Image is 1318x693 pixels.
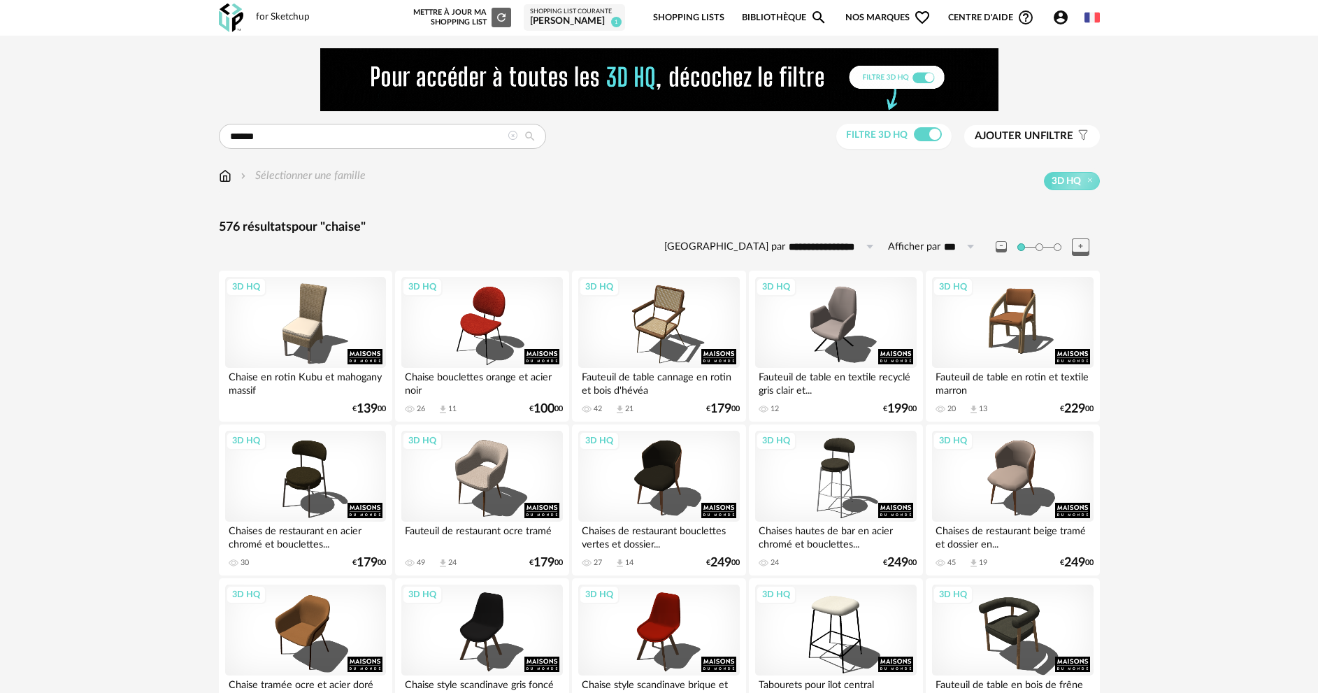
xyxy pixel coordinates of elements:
img: svg+xml;base64,PHN2ZyB3aWR0aD0iMTYiIGhlaWdodD0iMTYiIHZpZXdCb3g9IjAgMCAxNiAxNiIgZmlsbD0ibm9uZSIgeG... [238,168,249,184]
div: for Sketchup [256,11,310,24]
span: filtre [975,129,1073,143]
div: Chaise bouclettes orange et acier noir [401,368,562,396]
a: 3D HQ Chaises de restaurant beige tramé et dossier en... 45 Download icon 19 €24900 [926,424,1099,576]
div: 11 [448,404,457,414]
div: 3D HQ [579,278,619,296]
span: Account Circle icon [1052,9,1075,26]
a: 3D HQ Fauteuil de table en rotin et textile marron 20 Download icon 13 €22900 [926,271,1099,422]
span: 249 [710,558,731,568]
span: 100 [533,404,554,414]
div: Chaises de restaurant en acier chromé et bouclettes... [225,522,386,550]
div: € 00 [352,558,386,568]
div: 20 [947,404,956,414]
a: Shopping List courante [PERSON_NAME] 1 [530,8,619,28]
div: € 00 [1060,558,1094,568]
div: 3D HQ [933,278,973,296]
div: Shopping List courante [530,8,619,16]
span: 179 [710,404,731,414]
div: 19 [979,558,987,568]
div: Sélectionner une famille [238,168,366,184]
span: pour "chaise" [292,221,366,234]
span: Centre d'aideHelp Circle Outline icon [948,9,1034,26]
span: Download icon [438,558,448,569]
div: 13 [979,404,987,414]
div: 27 [594,558,602,568]
div: [PERSON_NAME] [530,15,619,28]
div: 3D HQ [756,278,796,296]
span: Download icon [615,558,625,569]
span: 179 [533,558,554,568]
a: BibliothèqueMagnify icon [742,1,827,34]
span: 199 [887,404,908,414]
span: Download icon [615,404,625,415]
div: 3D HQ [226,431,266,450]
div: 3D HQ [756,585,796,603]
div: 3D HQ [402,278,443,296]
div: € 00 [529,404,563,414]
span: 179 [357,558,378,568]
div: 21 [625,404,633,414]
div: 3D HQ [933,585,973,603]
label: [GEOGRAPHIC_DATA] par [664,241,785,254]
div: 24 [771,558,779,568]
span: 1 [611,17,622,27]
span: Filter icon [1073,129,1089,143]
div: € 00 [529,558,563,568]
div: Fauteuil de table cannage en rotin et bois d'hévéa [578,368,739,396]
div: 3D HQ [402,431,443,450]
div: € 00 [883,404,917,414]
div: 3D HQ [226,278,266,296]
div: 3D HQ [756,431,796,450]
span: 229 [1064,404,1085,414]
div: 576 résultats [219,220,1100,236]
div: 12 [771,404,779,414]
span: 139 [357,404,378,414]
img: svg+xml;base64,PHN2ZyB3aWR0aD0iMTYiIGhlaWdodD0iMTciIHZpZXdCb3g9IjAgMCAxNiAxNyIgZmlsbD0ibm9uZSIgeG... [219,168,231,184]
span: 249 [1064,558,1085,568]
div: 26 [417,404,425,414]
span: Filtre 3D HQ [846,130,908,140]
span: Help Circle Outline icon [1017,9,1034,26]
div: 14 [625,558,633,568]
a: 3D HQ Chaises hautes de bar en acier chromé et bouclettes... 24 €24900 [749,424,922,576]
div: € 00 [883,558,917,568]
label: Afficher par [888,241,940,254]
div: 42 [594,404,602,414]
a: Shopping Lists [653,1,724,34]
span: 249 [887,558,908,568]
div: 3D HQ [402,585,443,603]
div: Chaises hautes de bar en acier chromé et bouclettes... [755,522,916,550]
div: 3D HQ [933,431,973,450]
span: Refresh icon [495,13,508,21]
a: 3D HQ Chaises de restaurant bouclettes vertes et dossier... 27 Download icon 14 €24900 [572,424,745,576]
span: Nos marques [845,1,931,34]
div: 3D HQ [579,431,619,450]
a: 3D HQ Fauteuil de table cannage en rotin et bois d'hévéa 42 Download icon 21 €17900 [572,271,745,422]
div: 45 [947,558,956,568]
img: OXP [219,3,243,32]
div: 30 [241,558,249,568]
img: fr [1084,10,1100,25]
div: € 00 [1060,404,1094,414]
a: 3D HQ Fauteuil de restaurant ocre tramé 49 Download icon 24 €17900 [395,424,568,576]
span: Download icon [968,404,979,415]
div: Chaise en rotin Kubu et mahogany massif [225,368,386,396]
span: Download icon [968,558,979,569]
a: 3D HQ Fauteuil de table en textile recyclé gris clair et... 12 €19900 [749,271,922,422]
div: Fauteuil de table en rotin et textile marron [932,368,1093,396]
div: Fauteuil de table en textile recyclé gris clair et... [755,368,916,396]
span: 3D HQ [1052,175,1081,187]
div: 49 [417,558,425,568]
span: Heart Outline icon [914,9,931,26]
div: Chaises de restaurant bouclettes vertes et dossier... [578,522,739,550]
div: 3D HQ [579,585,619,603]
span: Download icon [438,404,448,415]
a: 3D HQ Chaise bouclettes orange et acier noir 26 Download icon 11 €10000 [395,271,568,422]
div: 24 [448,558,457,568]
div: Chaises de restaurant beige tramé et dossier en... [932,522,1093,550]
div: € 00 [706,558,740,568]
div: Fauteuil de restaurant ocre tramé [401,522,562,550]
div: € 00 [706,404,740,414]
div: € 00 [352,404,386,414]
span: Ajouter un [975,131,1040,141]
